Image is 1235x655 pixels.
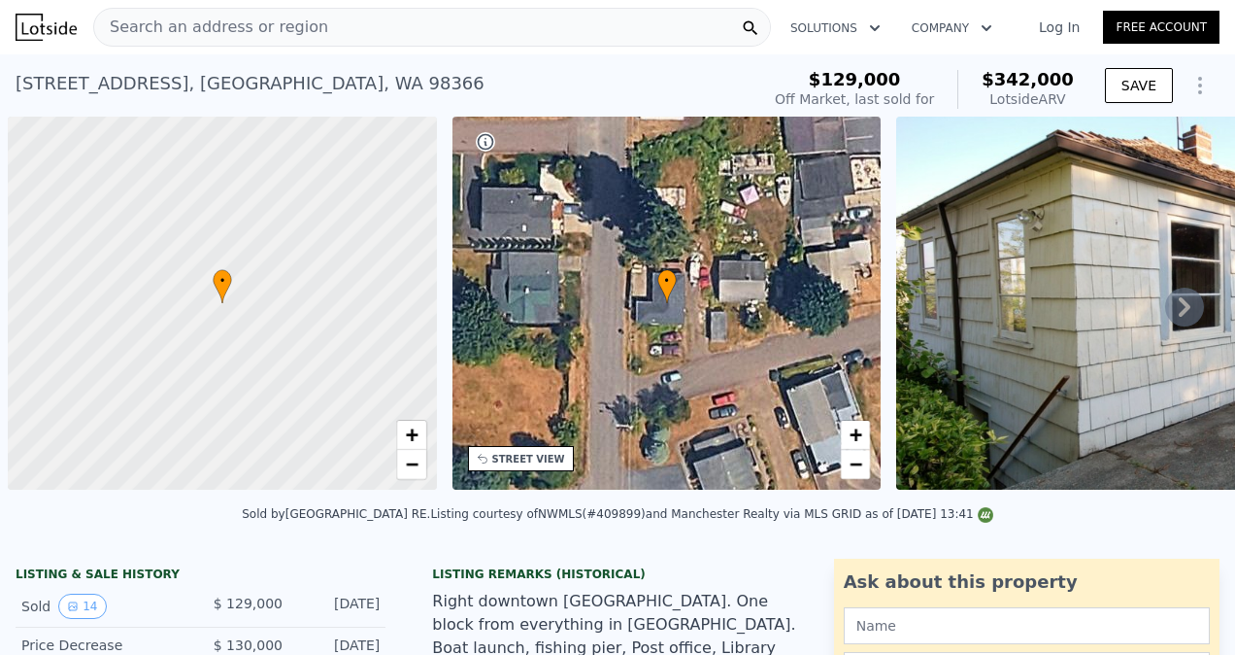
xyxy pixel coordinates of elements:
[844,607,1210,644] input: Name
[657,269,677,303] div: •
[405,452,417,476] span: −
[432,567,802,582] div: Listing Remarks (Historical)
[1181,66,1219,105] button: Show Options
[492,452,565,466] div: STREET VIEW
[1103,11,1219,44] a: Free Account
[214,596,283,611] span: $ 129,000
[982,69,1074,89] span: $342,000
[841,450,870,479] a: Zoom out
[1016,17,1103,37] a: Log In
[430,507,992,521] div: Listing courtesy of NWMLS (#409899) and Manchester Realty via MLS GRID as of [DATE] 13:41
[214,638,283,653] span: $ 130,000
[982,89,1074,109] div: Lotside ARV
[16,70,484,97] div: [STREET_ADDRESS] , [GEOGRAPHIC_DATA] , WA 98366
[213,269,232,303] div: •
[775,89,934,109] div: Off Market, last sold for
[844,569,1210,596] div: Ask about this property
[298,636,380,655] div: [DATE]
[405,423,417,447] span: +
[16,567,385,586] div: LISTING & SALE HISTORY
[397,421,426,450] a: Zoom in
[1105,68,1173,103] button: SAVE
[978,507,993,523] img: NWMLS Logo
[16,14,77,41] img: Lotside
[841,421,870,450] a: Zoom in
[850,423,862,447] span: +
[94,16,328,39] span: Search an address or region
[298,594,380,619] div: [DATE]
[850,452,862,476] span: −
[896,11,1008,46] button: Company
[242,507,430,521] div: Sold by [GEOGRAPHIC_DATA] RE .
[213,272,232,290] span: •
[657,272,677,290] span: •
[809,69,901,89] span: $129,000
[21,594,185,619] div: Sold
[21,636,185,655] div: Price Decrease
[397,450,426,479] a: Zoom out
[58,594,106,619] button: View historical data
[775,11,896,46] button: Solutions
